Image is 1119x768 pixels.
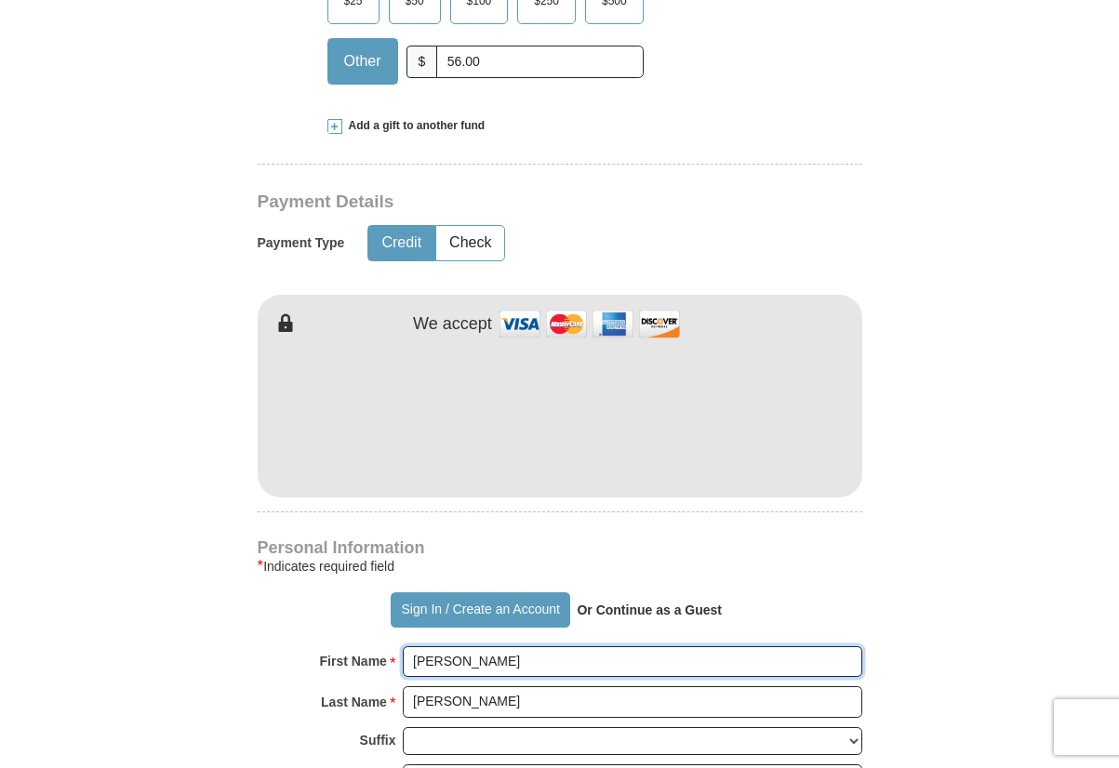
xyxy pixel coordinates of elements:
strong: Or Continue as a Guest [577,602,722,617]
span: Add a gift to another fund [342,118,486,134]
strong: Suffix [360,727,396,753]
h3: Payment Details [258,192,732,213]
h5: Payment Type [258,235,345,251]
button: Credit [368,226,434,260]
strong: First Name [320,648,387,674]
span: Other [335,47,391,75]
strong: Last Name [321,689,387,715]
input: Other Amount [436,46,643,78]
h4: We accept [413,314,492,335]
img: credit cards accepted [497,304,683,344]
span: $ [406,46,438,78]
button: Sign In / Create an Account [391,592,570,628]
div: Indicates required field [258,555,862,577]
h4: Personal Information [258,540,862,555]
button: Check [436,226,504,260]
